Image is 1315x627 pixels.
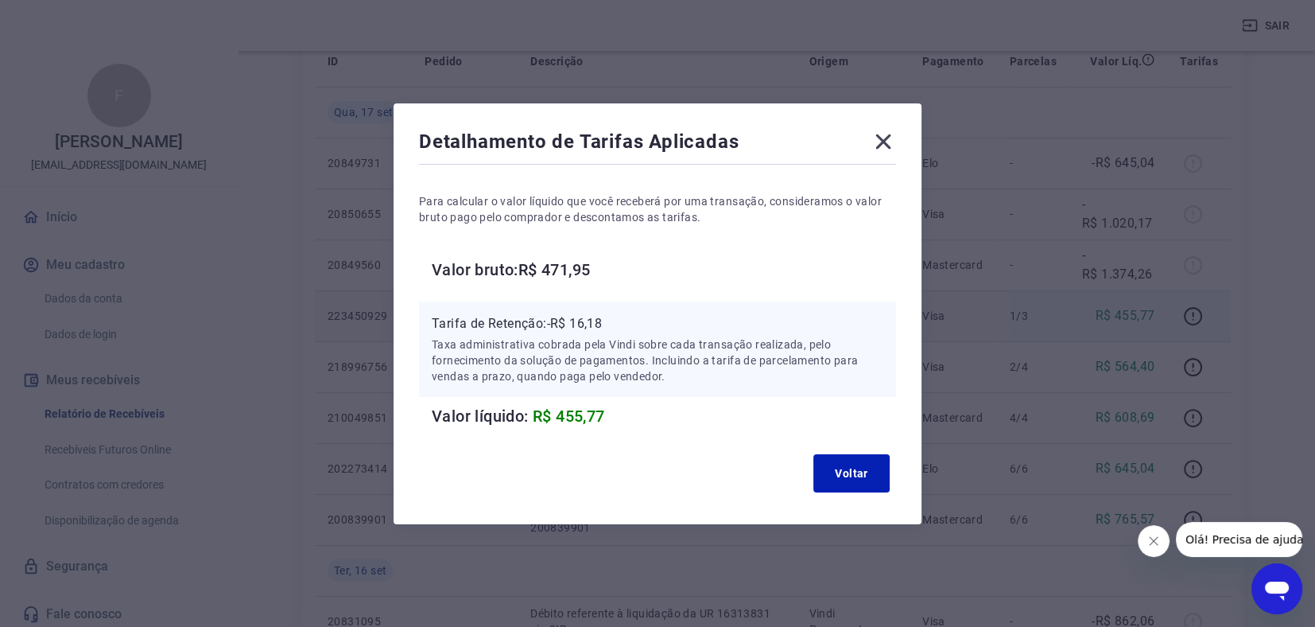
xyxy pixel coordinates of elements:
[813,454,890,493] button: Voltar
[10,11,134,24] span: Olá! Precisa de ajuda?
[533,407,605,426] span: R$ 455,77
[419,193,896,225] p: Para calcular o valor líquido que você receberá por uma transação, consideramos o valor bruto pag...
[432,403,896,429] h6: Valor líquido:
[432,257,896,282] h6: Valor bruto: R$ 471,95
[1251,563,1302,614] iframe: Botão para abrir a janela de mensagens
[432,314,883,333] p: Tarifa de Retenção: -R$ 16,18
[1176,522,1302,557] iframe: Mensagem da empresa
[432,337,883,384] p: Taxa administrativa cobrada pela Vindi sobre cada transação realizada, pelo fornecimento da soluç...
[419,129,896,161] div: Detalhamento de Tarifas Aplicadas
[1138,525,1170,557] iframe: Fechar mensagem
